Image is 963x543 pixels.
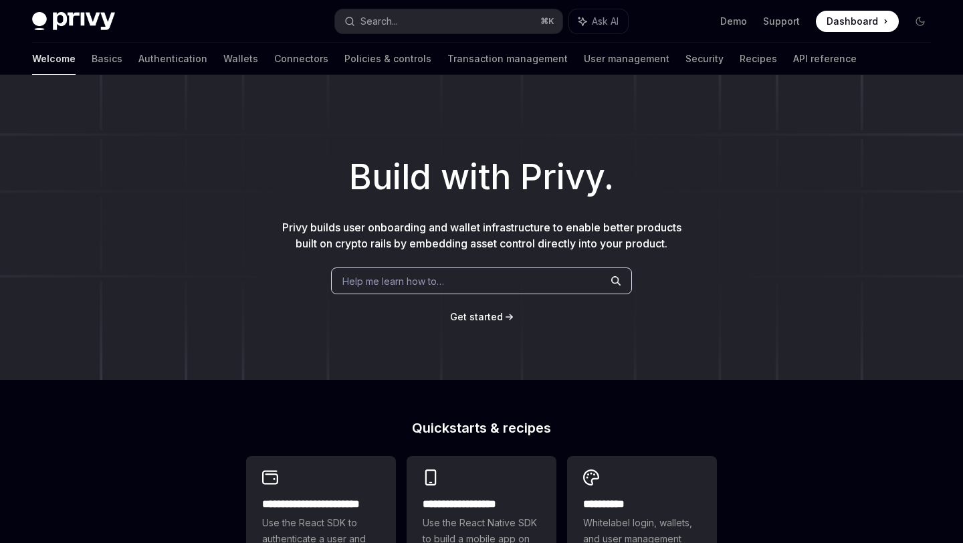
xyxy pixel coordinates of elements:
a: Security [685,43,724,75]
span: Privy builds user onboarding and wallet infrastructure to enable better products built on crypto ... [282,221,681,250]
a: Welcome [32,43,76,75]
div: Search... [360,13,398,29]
a: Connectors [274,43,328,75]
span: Get started [450,311,503,322]
button: Search...⌘K [335,9,562,33]
a: Get started [450,310,503,324]
a: Dashboard [816,11,899,32]
span: Ask AI [592,15,619,28]
button: Toggle dark mode [909,11,931,32]
span: Dashboard [827,15,878,28]
a: Transaction management [447,43,568,75]
span: Help me learn how to… [342,274,444,288]
a: Demo [720,15,747,28]
a: Authentication [138,43,207,75]
a: User management [584,43,669,75]
h1: Build with Privy. [21,151,942,203]
a: Wallets [223,43,258,75]
button: Ask AI [569,9,628,33]
a: Policies & controls [344,43,431,75]
img: dark logo [32,12,115,31]
a: API reference [793,43,857,75]
a: Recipes [740,43,777,75]
span: ⌘ K [540,16,554,27]
a: Basics [92,43,122,75]
a: Support [763,15,800,28]
h2: Quickstarts & recipes [246,421,717,435]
